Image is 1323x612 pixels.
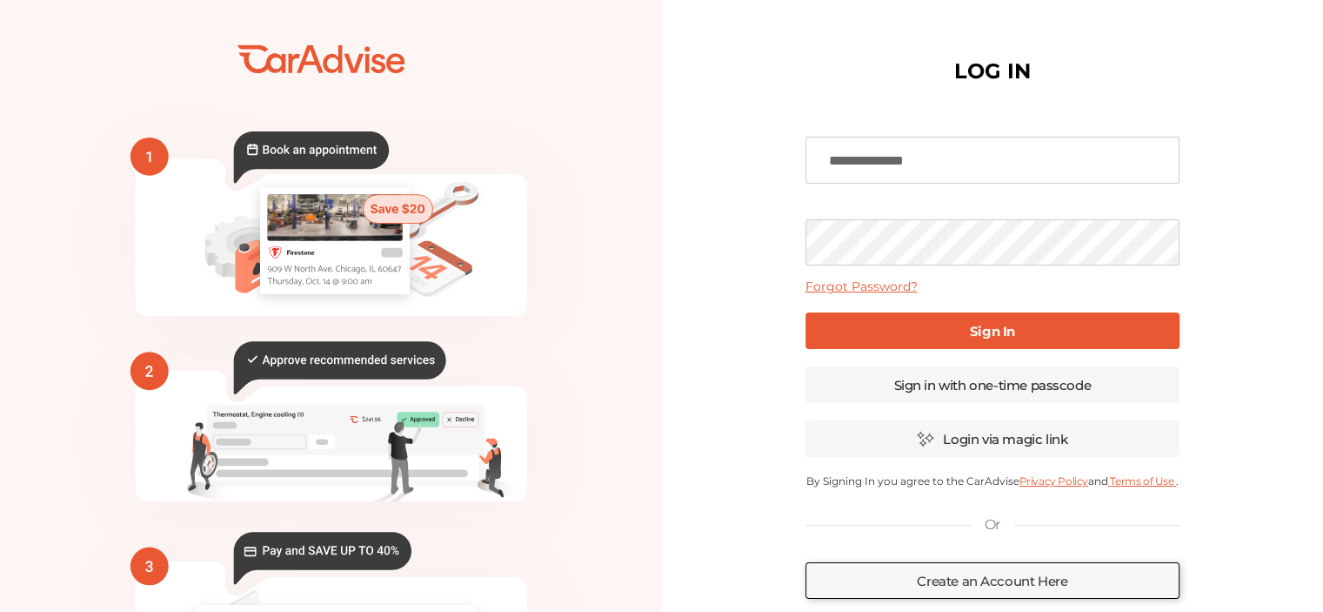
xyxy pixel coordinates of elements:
[805,562,1179,599] a: Create an Account Here
[1019,474,1087,488] a: Privacy Policy
[954,63,1031,80] h1: LOG IN
[805,474,1179,488] p: By Signing In you agree to the CarAdvise and .
[805,420,1179,457] a: Login via magic link
[805,313,1179,349] a: Sign In
[985,515,1000,535] p: Or
[805,279,918,294] a: Forgot Password?
[805,367,1179,403] a: Sign in with one-time passcode
[1108,474,1176,488] a: Terms of Use
[917,431,934,447] img: magic_icon.32c66aac.svg
[970,323,1015,340] b: Sign In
